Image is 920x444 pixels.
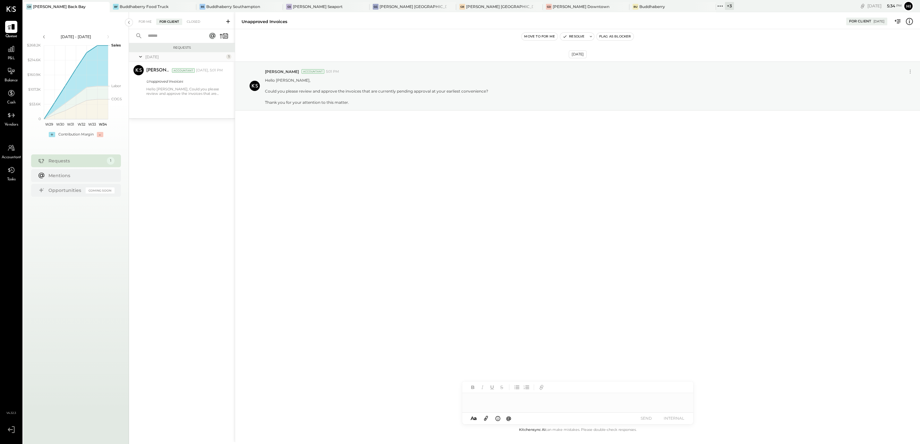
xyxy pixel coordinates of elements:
button: SEND [634,414,659,423]
text: W29 [45,122,53,127]
a: Balance [0,65,22,84]
div: [PERSON_NAME] [146,67,171,74]
div: GG [373,4,379,10]
button: Ordered List [522,383,531,391]
div: GD [546,4,552,10]
div: 1 [107,157,115,165]
text: $53.6K [29,102,41,106]
div: GB [459,4,465,10]
span: Tasks [7,177,16,183]
button: INTERNAL [661,414,687,423]
p: Hello [PERSON_NAME], Could you please review and approve the invoices that are currently pending ... [265,78,488,105]
div: Contribution Margin [58,132,94,137]
div: [DATE] [569,50,587,58]
a: P&L [0,43,22,62]
a: Queue [0,21,22,39]
span: 5:01 PM [326,69,339,74]
div: [DATE], 5:01 PM [196,68,223,73]
div: [DATE] [873,19,884,24]
div: Accountant [172,68,195,73]
div: copy link [859,3,866,9]
span: Cash [7,100,15,106]
div: Bu [633,4,638,10]
div: Buddhaberry Southampton [206,4,260,9]
span: Vendors [4,122,18,128]
button: Flag as Blocker [597,33,634,40]
text: W30 [56,122,64,127]
text: $268.2K [27,43,41,47]
div: + 3 [725,2,734,10]
div: GB [26,4,32,10]
a: Tasks [0,164,22,183]
button: @ [504,414,513,422]
button: Move to for me [522,33,558,40]
div: BS [200,4,205,10]
div: Requests [132,45,232,50]
div: BF [113,4,119,10]
div: + [49,132,55,137]
span: Balance [4,78,18,84]
text: W34 [98,122,107,127]
text: $160.9K [27,72,41,77]
div: [PERSON_NAME] Back Bay [33,4,86,9]
div: Buddhaberry [639,4,665,9]
div: Coming Soon [86,187,115,193]
div: 1 [226,54,231,59]
div: [PERSON_NAME] [GEOGRAPHIC_DATA] [379,4,447,9]
button: Strikethrough [498,383,506,391]
span: [PERSON_NAME] [265,69,299,74]
div: [DATE] - [DATE] [49,34,103,39]
span: Queue [5,34,17,39]
text: COGS [111,97,122,101]
a: Accountant [0,142,22,160]
button: Resolve [560,33,587,40]
div: [PERSON_NAME] Seaport [293,4,343,9]
div: [PERSON_NAME] [GEOGRAPHIC_DATA] [466,4,533,9]
div: [PERSON_NAME] Downtown [553,4,609,9]
span: Accountant [2,155,21,160]
button: Bold [469,383,477,391]
div: Hello [PERSON_NAME], Could you please review and approve the invoices that are currently pending ... [146,87,223,96]
div: For Client [849,19,871,24]
div: - [97,132,103,137]
text: W31 [67,122,74,127]
span: P&L [8,56,15,62]
a: Cash [0,87,22,106]
text: W33 [88,122,96,127]
div: Requests [48,158,104,164]
text: Sales [111,43,121,47]
button: Hi [903,1,914,11]
div: For Me [135,19,155,25]
text: $107.3K [28,87,41,92]
div: Buddhaberry Food Truck [120,4,168,9]
button: Add URL [537,383,546,391]
text: Labor [111,84,121,88]
div: [DATE] [145,54,225,60]
span: a [474,415,477,421]
div: Closed [183,19,203,25]
button: Aa [469,415,479,422]
div: [DATE] [867,3,902,9]
span: @ [506,415,511,421]
div: GS [286,4,292,10]
div: Opportunities [48,187,82,193]
div: Unapproved Invoices [242,19,287,25]
text: $214.6K [28,58,41,62]
text: 0 [38,117,41,121]
text: W32 [77,122,85,127]
div: For Client [156,19,182,25]
div: Unapproved Invoices [146,78,221,85]
button: Underline [488,383,496,391]
button: Unordered List [513,383,521,391]
a: Vendors [0,109,22,128]
div: Mentions [48,172,111,179]
button: Italic [478,383,487,391]
div: Accountant [302,69,324,74]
